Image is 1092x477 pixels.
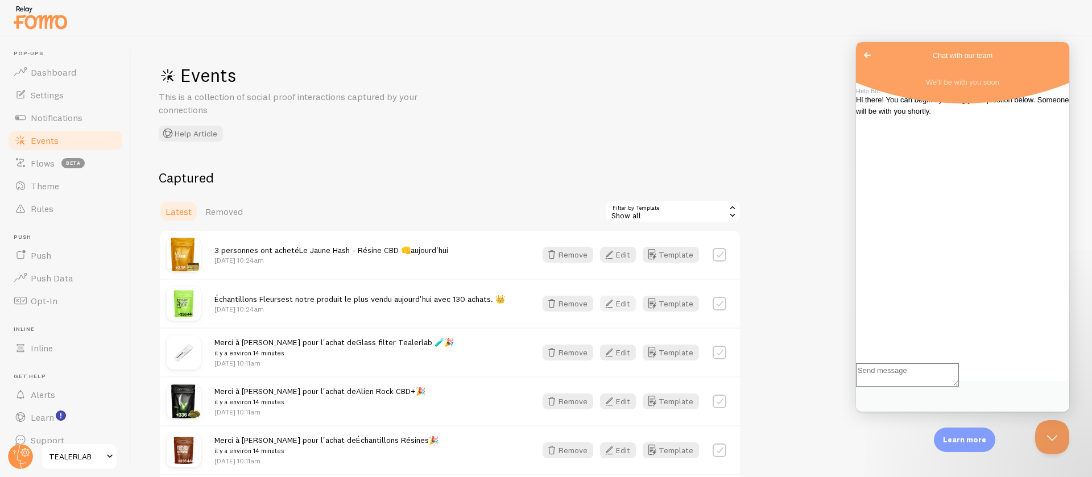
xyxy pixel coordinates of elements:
[543,247,593,263] button: Remove
[31,180,59,192] span: Theme
[943,434,986,445] p: Learn more
[7,289,124,312] a: Opt-In
[31,135,59,146] span: Events
[49,450,103,463] span: TEALERLAB
[600,247,643,263] a: Edit
[31,112,82,123] span: Notifications
[159,126,223,142] button: Help Article
[214,304,505,314] p: [DATE] 10:24am
[600,296,643,312] a: Edit
[214,407,425,417] p: [DATE] 10:11am
[214,348,454,358] small: il y a environ 14 minutes
[356,337,444,347] a: Glass filter Tealerlab 🧪
[31,67,76,78] span: Dashboard
[167,238,201,272] img: TEALERLAB_-LEJAUNECBD_shopi_74516b0c-9f96-42b7-921b-ca925b2ec30d_small.png
[159,200,198,223] a: Latest
[61,158,85,168] span: beta
[7,106,124,129] a: Notifications
[600,393,636,409] button: Edit
[356,386,416,396] a: Alien Rock CBD+
[31,342,53,354] span: Inline
[70,36,143,44] span: We’ll be with you soon
[31,203,53,214] span: Rules
[605,200,741,223] div: Show all
[299,245,411,255] a: Le Jaune Hash - Résine CBD 👊
[7,175,124,197] a: Theme
[214,397,425,407] small: il y a environ 14 minutes
[31,412,54,423] span: Learn
[214,294,281,304] a: Échantillons Fleurs
[600,247,636,263] button: Edit
[31,389,55,400] span: Alerts
[205,206,243,217] span: Removed
[214,294,505,304] span: est notre produit le plus vendu aujourd'hui avec 130 achats. 👑
[7,84,124,106] a: Settings
[214,456,439,466] p: [DATE] 10:11am
[14,234,124,241] span: Push
[31,157,55,169] span: Flows
[600,442,643,458] a: Edit
[643,442,699,458] button: Template
[159,90,432,117] p: This is a collection of social proof interactions captured by your connections
[600,296,636,312] button: Edit
[7,61,124,84] a: Dashboard
[77,8,137,19] span: Chat with our team
[934,428,995,452] div: Learn more
[159,64,500,87] h1: Events
[167,287,201,321] img: Tealerlab-Echantillonfleur.webp
[7,197,124,220] a: Rules
[31,295,57,306] span: Opt-In
[7,429,124,451] a: Support
[31,89,64,101] span: Settings
[31,272,73,284] span: Push Data
[7,129,124,152] a: Events
[214,358,454,368] p: [DATE] 10:11am
[167,335,201,370] img: glass_filter_small.png
[600,345,636,360] button: Edit
[56,410,66,421] svg: <p>Watch New Feature Tutorials!</p>
[600,442,636,458] button: Edit
[214,245,448,255] span: 3 personnes ont acheté aujourd'hui
[7,383,124,406] a: Alerts
[600,393,643,409] a: Edit
[356,435,429,445] a: Échantillons Résines
[856,42,1069,412] iframe: Help Scout Beacon - Live Chat, Contact Form, and Knowledge Base
[167,384,201,418] img: TEALERLAB-MOCKUP_ALIEN_ROCKS_Produit_29e7901f-53fc-40e9-9622-e9486c4ebc9a_small.png
[31,250,51,261] span: Push
[214,386,425,407] span: Merci à [PERSON_NAME] pour l'achat de 🎉
[14,326,124,333] span: Inline
[643,296,699,312] button: Template
[31,434,64,446] span: Support
[41,443,118,470] a: TEALERLAB
[14,50,124,57] span: Pop-ups
[14,373,124,380] span: Get Help
[543,393,593,409] button: Remove
[600,345,643,360] a: Edit
[167,433,201,467] img: Tealerlab-Echantillonresine.webp
[7,337,124,359] a: Inline
[643,393,699,409] button: Template
[214,255,448,265] p: [DATE] 10:24am
[1035,420,1069,454] iframe: Help Scout Beacon - Close
[7,406,124,429] a: Learn
[214,446,439,456] small: il y a environ 14 minutes
[7,267,124,289] a: Push Data
[7,152,124,175] a: Flows beta
[7,244,124,267] a: Push
[12,3,69,32] img: fomo-relay-logo-orange.svg
[643,247,699,263] button: Template
[166,206,192,217] span: Latest
[214,435,439,456] span: Merci à [PERSON_NAME] pour l'achat de 🎉
[643,345,699,360] button: Template
[5,6,18,20] span: Go back
[543,442,593,458] button: Remove
[543,345,593,360] button: Remove
[198,200,250,223] a: Removed
[214,337,454,358] span: Merci à [PERSON_NAME] pour l'achat de 🎉
[159,169,741,186] h2: Captured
